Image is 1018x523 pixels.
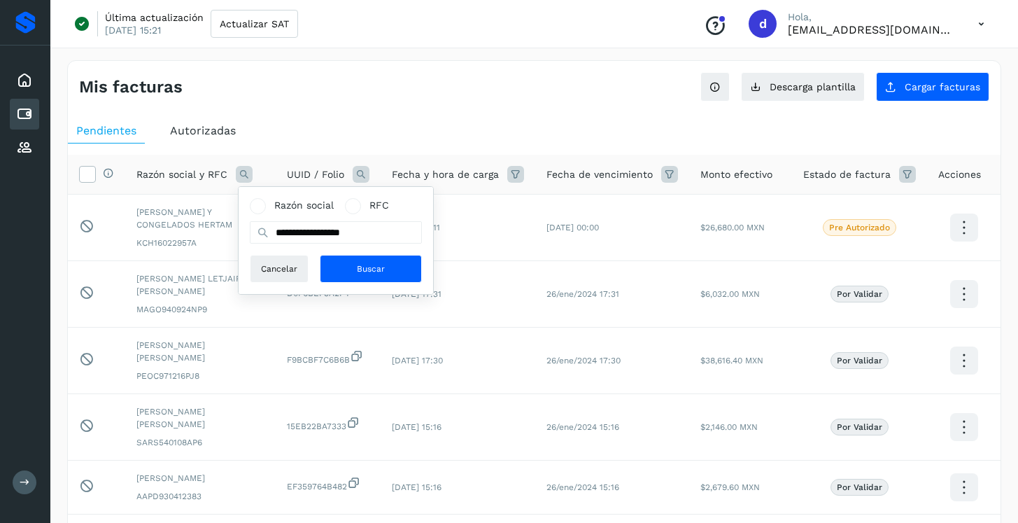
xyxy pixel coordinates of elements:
[392,482,441,492] span: [DATE] 15:16
[136,339,264,364] span: [PERSON_NAME] [PERSON_NAME]
[700,356,763,365] span: $38,616.40 MXN
[211,10,298,38] button: Actualizar SAT
[546,289,619,299] span: 26/ene/2024 17:31
[700,167,772,182] span: Monto efectivo
[700,482,760,492] span: $2,679.60 MXN
[136,405,264,431] span: [PERSON_NAME] [PERSON_NAME]
[287,416,369,433] span: 15EB22BA7333
[546,482,619,492] span: 26/ene/2024 15:16
[829,223,890,232] p: Pre Autorizado
[287,476,369,493] span: EF359764B482
[136,370,264,382] span: PEOC971216PJ8
[10,99,39,130] div: Cuentas por pagar
[79,77,183,97] h4: Mis facturas
[700,289,760,299] span: $6,032.00 MXN
[770,82,856,92] span: Descarga plantilla
[220,19,289,29] span: Actualizar SAT
[136,206,264,231] span: [PERSON_NAME] Y CONGELADOS HERTAM
[546,223,599,232] span: [DATE] 00:00
[837,289,882,299] p: Por validar
[837,482,882,492] p: Por validar
[938,167,981,182] span: Acciones
[136,303,264,316] span: MAGO940924NP9
[76,124,136,137] span: Pendientes
[10,65,39,96] div: Inicio
[837,356,882,365] p: Por validar
[136,272,264,298] span: [PERSON_NAME] LETJAIR [PERSON_NAME]
[546,167,653,182] span: Fecha de vencimiento
[392,422,441,432] span: [DATE] 15:16
[788,11,956,23] p: Hola,
[10,132,39,163] div: Proveedores
[837,422,882,432] p: Por validar
[700,223,765,232] span: $26,680.00 MXN
[136,167,227,182] span: Razón social y RFC
[287,349,369,366] span: F9BCBF7C6B6B
[546,356,621,365] span: 26/ene/2024 17:30
[105,24,161,36] p: [DATE] 15:21
[136,490,264,503] span: AAPD930412383
[741,72,865,102] button: Descarga plantilla
[392,167,499,182] span: Fecha y hora de carga
[136,237,264,249] span: KCH16022957A
[105,11,204,24] p: Última actualización
[287,167,344,182] span: UUID / Folio
[788,23,956,36] p: diego@cubbo.com
[700,422,758,432] span: $2,146.00 MXN
[546,422,619,432] span: 26/ene/2024 15:16
[905,82,980,92] span: Cargar facturas
[170,124,236,137] span: Autorizadas
[136,436,264,449] span: SARS540108AP6
[136,472,264,484] span: [PERSON_NAME]
[392,356,443,365] span: [DATE] 17:30
[876,72,989,102] button: Cargar facturas
[803,167,891,182] span: Estado de factura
